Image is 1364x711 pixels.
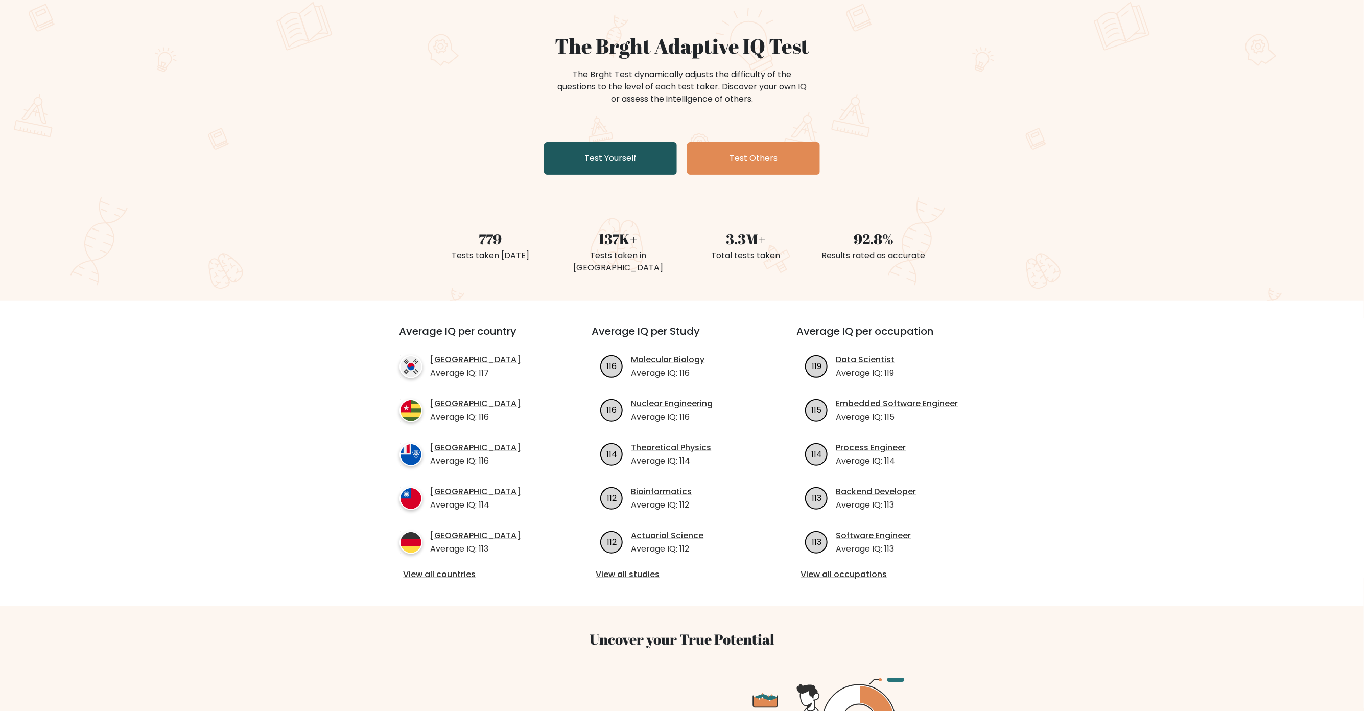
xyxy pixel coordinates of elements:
[606,404,617,416] text: 116
[836,499,916,511] p: Average IQ: 113
[816,249,931,262] div: Results rated as accurate
[606,360,617,372] text: 116
[606,448,617,460] text: 114
[596,568,768,581] a: View all studies
[836,486,916,498] a: Backend Developer
[631,499,692,511] p: Average IQ: 112
[399,355,422,378] img: country
[607,492,617,503] text: 112
[433,249,548,262] div: Tests taken [DATE]
[607,536,617,547] text: 112
[816,228,931,249] div: 92.8%
[554,68,810,105] div: The Brght Test dynamically adjusts the difficulty of the questions to the level of each test take...
[399,325,555,350] h3: Average IQ per country
[688,228,804,249] div: 3.3M+
[431,486,521,498] a: [GEOGRAPHIC_DATA]
[797,325,977,350] h3: Average IQ per occupation
[431,442,521,454] a: [GEOGRAPHIC_DATA]
[631,411,713,423] p: Average IQ: 116
[801,568,973,581] a: View all occupations
[592,325,772,350] h3: Average IQ per Study
[631,354,705,366] a: Molecular Biology
[431,354,521,366] a: [GEOGRAPHIC_DATA]
[399,399,422,422] img: country
[433,228,548,249] div: 779
[431,398,521,410] a: [GEOGRAPHIC_DATA]
[836,354,895,366] a: Data Scientist
[399,443,422,466] img: country
[688,249,804,262] div: Total tests taken
[836,411,958,423] p: Average IQ: 115
[560,249,676,274] div: Tests taken in [GEOGRAPHIC_DATA]
[431,543,521,555] p: Average IQ: 113
[433,34,931,58] h1: The Brght Adaptive IQ Test
[811,448,822,460] text: 114
[836,543,911,555] p: Average IQ: 113
[812,536,821,547] text: 113
[404,568,551,581] a: View all countries
[631,442,712,454] a: Theoretical Physics
[431,367,521,379] p: Average IQ: 117
[687,142,820,175] a: Test Others
[431,499,521,511] p: Average IQ: 114
[631,543,704,555] p: Average IQ: 112
[631,455,712,467] p: Average IQ: 114
[431,530,521,542] a: [GEOGRAPHIC_DATA]
[811,404,821,416] text: 115
[812,492,821,503] text: 113
[631,398,713,410] a: Nuclear Engineering
[560,228,676,249] div: 137K+
[836,442,906,454] a: Process Engineer
[812,360,821,372] text: 119
[399,531,422,554] img: country
[631,530,704,542] a: Actuarial Science
[631,486,692,498] a: Bioinformatics
[351,631,1013,648] h3: Uncover your True Potential
[836,398,958,410] a: Embedded Software Engineer
[431,411,521,423] p: Average IQ: 116
[431,455,521,467] p: Average IQ: 116
[836,455,906,467] p: Average IQ: 114
[631,367,705,379] p: Average IQ: 116
[544,142,677,175] a: Test Yourself
[836,530,911,542] a: Software Engineer
[836,367,895,379] p: Average IQ: 119
[399,487,422,510] img: country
